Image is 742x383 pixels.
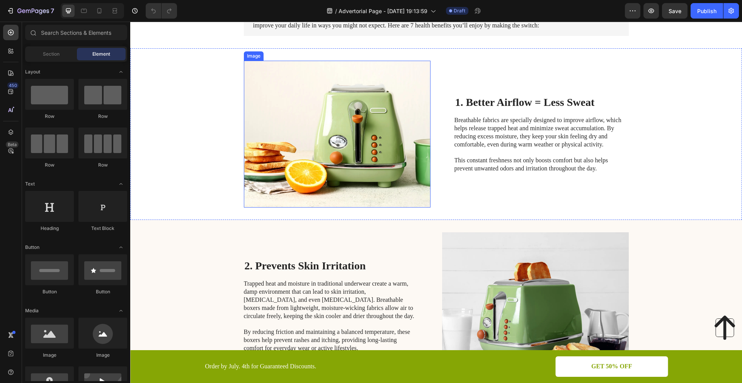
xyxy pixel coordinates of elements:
span: Layout [25,68,40,75]
button: Publish [691,3,723,19]
span: Toggle open [115,178,127,190]
span: Section [43,51,60,58]
div: Row [78,162,127,169]
span: Draft [454,7,465,14]
button: Save [662,3,688,19]
img: gempages_581812298834772724-4106dde2-381a-44df-8809-a5aea0948015.webp [312,211,499,357]
span: Advertorial Page - [DATE] 19:13:59 [339,7,427,15]
div: Row [25,162,74,169]
span: Toggle open [115,305,127,317]
p: GET 50% OFF [461,341,502,349]
div: Image [78,352,127,359]
span: Element [92,51,110,58]
div: Button [78,288,127,295]
button: 7 [3,3,58,19]
p: By reducing friction and maintaining a balanced temperature, these boxers help prevent rashes and... [114,306,287,330]
p: Trapped heat and moisture in traditional underwear create a warm, damp environment that can lead ... [114,258,287,298]
div: Heading [25,225,74,232]
div: Image [115,31,132,38]
div: 450 [7,82,19,89]
input: Search Sections & Elements [25,25,127,40]
a: GET 50% OFF [425,335,538,355]
strong: 1. Better Airflow = Less Sweat [325,75,465,87]
div: Text Block [78,225,127,232]
div: Undo/Redo [146,3,177,19]
iframe: Design area [130,22,742,383]
div: Button [25,288,74,295]
span: Toggle open [115,241,127,254]
span: Save [669,8,681,14]
p: Breathable fabrics are specially designed to improve airflow, which helps release trapped heat an... [324,95,498,127]
div: Row [25,113,74,120]
strong: 2. Prevents Skin Irritation [114,238,236,250]
div: Beta [6,141,19,148]
p: This constant freshness not only boosts comfort but also helps prevent unwanted odors and irritat... [324,135,498,151]
span: Text [25,180,35,187]
div: Row [78,113,127,120]
span: / [335,7,337,15]
span: Media [25,307,39,314]
div: Publish [697,7,716,15]
div: Image [25,352,74,359]
span: Button [25,244,39,251]
span: Toggle open [115,66,127,78]
p: 7 [51,6,54,15]
img: gempages_581812298834772724-f5f36745-2dea-4b8b-a1b0-67f7482743ad.webp [114,39,300,186]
